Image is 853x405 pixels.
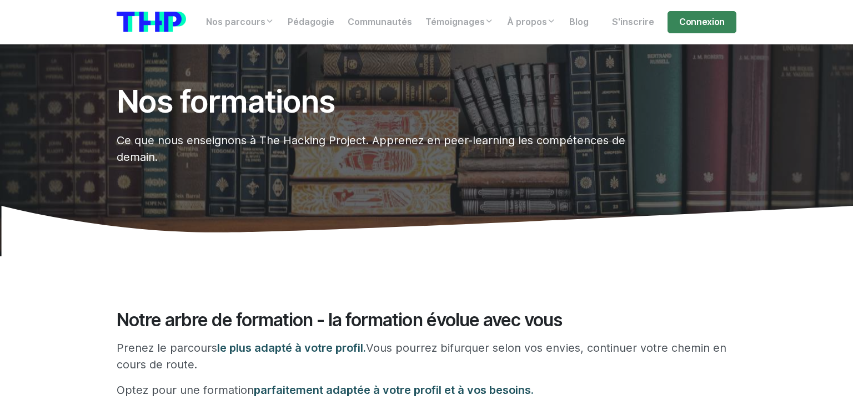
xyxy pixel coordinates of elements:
p: Optez pour une formation [117,382,736,398]
p: Ce que nous enseignons à The Hacking Project. Apprenez en peer-learning les compétences de demain. [117,132,631,165]
a: Communautés [341,11,419,33]
a: Blog [563,11,595,33]
a: S'inscrire [605,11,661,33]
a: À propos [500,11,563,33]
a: Pédagogie [281,11,341,33]
span: le plus adapté à votre profil. [217,341,366,355]
img: logo [117,12,186,32]
a: Témoignages [419,11,500,33]
p: Prenez le parcours Vous pourrez bifurquer selon vos envies, continuer votre chemin en cours de ro... [117,340,736,373]
a: Nos parcours [199,11,281,33]
h1: Nos formations [117,84,631,119]
a: Connexion [668,11,736,33]
h2: Notre arbre de formation - la formation évolue avec vous [117,310,736,331]
span: parfaitement adaptée à votre profil et à vos besoins. [254,383,534,397]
